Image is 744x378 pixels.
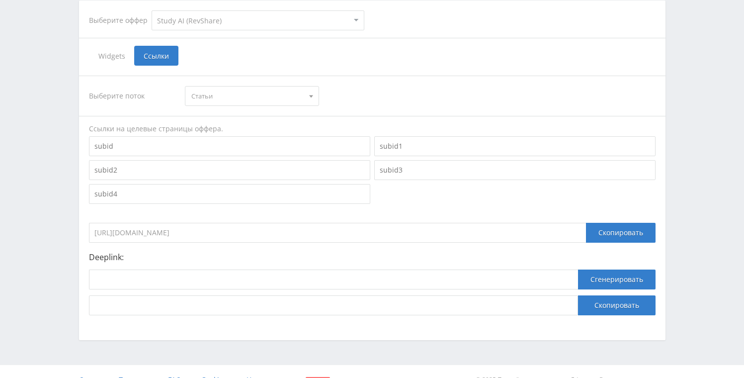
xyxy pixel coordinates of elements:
input: subid1 [374,136,656,156]
input: subid [89,136,370,156]
input: subid2 [89,160,370,180]
div: Выберите поток [89,86,175,106]
input: subid3 [374,160,656,180]
input: subid4 [89,184,370,204]
p: Deeplink: [89,253,656,262]
button: Сгенерировать [578,270,656,289]
span: Widgets [89,46,134,66]
div: Скопировать [586,223,656,243]
span: Статьи [191,87,304,105]
button: Скопировать [578,295,656,315]
div: Ссылки на целевые страницы оффера. [89,124,656,134]
span: Ссылки [134,46,178,66]
div: Выберите оффер [89,16,152,24]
